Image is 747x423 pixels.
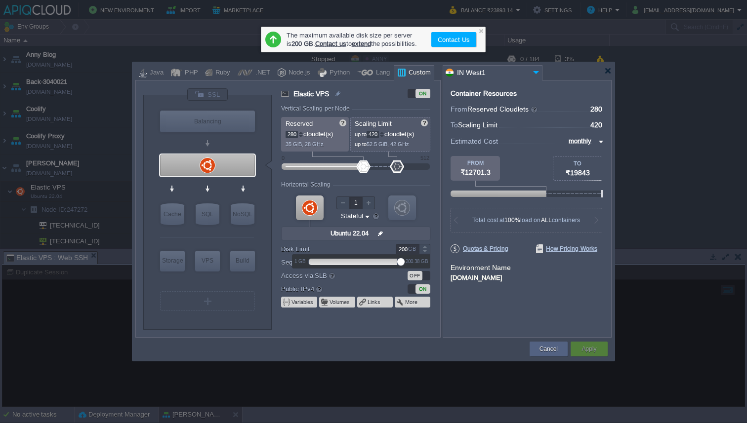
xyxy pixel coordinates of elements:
[160,111,255,132] div: Load Balancer
[230,251,255,270] div: Build
[160,251,185,271] div: Storage Containers
[408,271,422,280] div: OFF
[330,298,351,306] button: Volumes
[451,90,517,97] div: Container Resources
[420,155,429,161] div: 512
[160,154,255,176] div: Elastic VPS
[536,244,597,253] span: How Pricing Works
[195,251,220,271] div: Elastic VPS
[327,66,350,80] div: Python
[367,141,409,147] span: 52.5 GiB, 42 GHz
[451,244,508,253] span: Quotas & Pricing
[230,251,255,271] div: Build Node
[458,121,498,129] span: Scaling Limit
[581,344,596,354] button: Apply
[252,66,270,80] div: .NET
[590,121,602,129] span: 420
[231,203,254,225] div: NoSQL Databases
[539,344,558,354] button: Cancel
[566,169,590,177] span: ₹19843
[451,121,458,129] span: To
[286,141,324,147] span: 35 GiB, 28 GHz
[408,244,418,254] div: GB
[355,141,367,147] span: up to
[281,257,381,268] label: Sequential restart delay
[315,40,346,47] a: Contact us
[451,264,511,271] label: Environment Name
[451,272,604,281] div: [DOMAIN_NAME]
[373,66,390,80] div: Lang
[281,181,333,188] div: Horizontal Scaling
[287,31,426,48] div: The maximum available disk size per server is . to the possibilities.
[291,298,314,306] button: Variables
[368,298,381,306] button: Links
[286,120,313,127] span: Reserved
[282,155,285,161] div: 0
[196,203,219,225] div: SQL Databases
[291,40,313,47] b: 200 GB
[281,270,381,281] label: Access via SLB
[212,66,230,80] div: Ruby
[460,168,491,176] span: ₹12701.3
[286,128,345,138] p: cloudlet(s)
[196,203,219,225] div: SQL
[195,251,220,270] div: VPS
[405,298,418,306] button: More
[160,111,255,132] div: Balancing
[147,66,164,80] div: Java
[355,131,367,137] span: up to
[467,105,538,113] span: Reserved Cloudlets
[355,120,392,127] span: Scaling Limit
[182,66,198,80] div: PHP
[451,105,467,113] span: From
[451,136,498,147] span: Estimated Cost
[352,40,371,47] a: extend
[292,259,308,264] div: 1 GB
[231,203,254,225] div: NoSQL
[553,160,602,166] div: TO
[404,259,430,264] div: 200.38 GB
[281,105,352,112] div: Vertical Scaling per Node
[286,66,310,80] div: Node.js
[161,203,184,225] div: Cache
[160,291,255,311] div: Create New Layer
[355,128,427,138] p: cloudlet(s)
[435,34,473,45] button: Contact Us
[590,105,602,113] span: 280
[281,283,381,294] label: Public IPv4
[415,89,430,98] div: ON
[451,160,500,166] div: FROM
[415,284,430,294] div: ON
[281,244,381,254] label: Disk Limit
[406,66,431,80] div: Custom
[160,251,185,270] div: Storage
